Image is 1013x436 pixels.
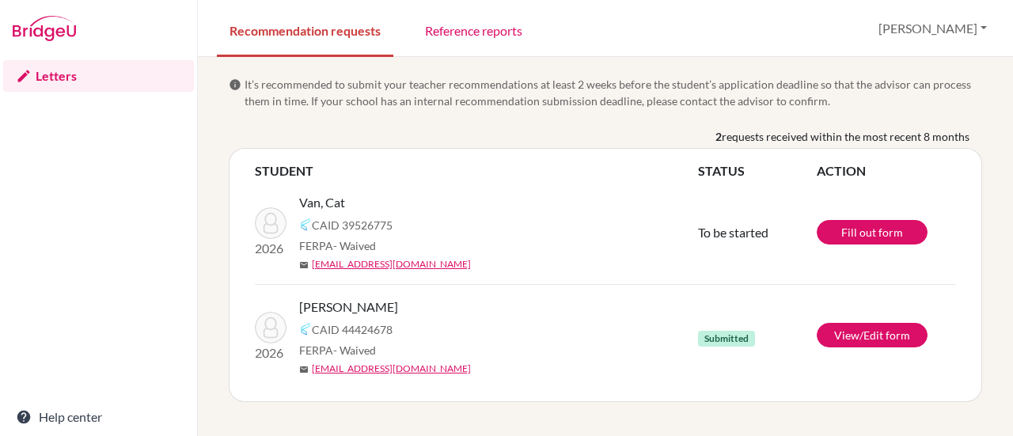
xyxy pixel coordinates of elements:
[299,298,398,317] span: [PERSON_NAME]
[715,128,722,145] b: 2
[312,321,393,338] span: CAID 44424678
[299,218,312,231] img: Common App logo
[3,60,194,92] a: Letters
[333,239,376,252] span: - Waived
[299,365,309,374] span: mail
[817,161,956,180] th: ACTION
[817,323,928,347] a: View/Edit form
[698,331,755,347] span: Submitted
[312,217,393,233] span: CAID 39526775
[3,401,194,433] a: Help center
[255,343,286,362] p: 2026
[217,2,393,57] a: Recommendation requests
[698,161,817,180] th: STATUS
[299,323,312,336] img: Common App logo
[255,312,286,343] img: Chua, Nick Sen
[333,343,376,357] span: - Waived
[817,220,928,245] a: Fill out form
[255,239,286,258] p: 2026
[245,76,982,109] span: It’s recommended to submit your teacher recommendations at least 2 weeks before the student’s app...
[299,237,376,254] span: FERPA
[13,16,76,41] img: Bridge-U
[255,161,698,180] th: STUDENT
[255,207,286,239] img: Van, Cat
[299,193,345,212] span: Van, Cat
[698,225,768,240] span: To be started
[871,13,994,44] button: [PERSON_NAME]
[229,78,241,91] span: info
[722,128,969,145] span: requests received within the most recent 8 months
[412,2,535,57] a: Reference reports
[299,260,309,270] span: mail
[312,362,471,376] a: [EMAIL_ADDRESS][DOMAIN_NAME]
[299,342,376,358] span: FERPA
[312,257,471,271] a: [EMAIL_ADDRESS][DOMAIN_NAME]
